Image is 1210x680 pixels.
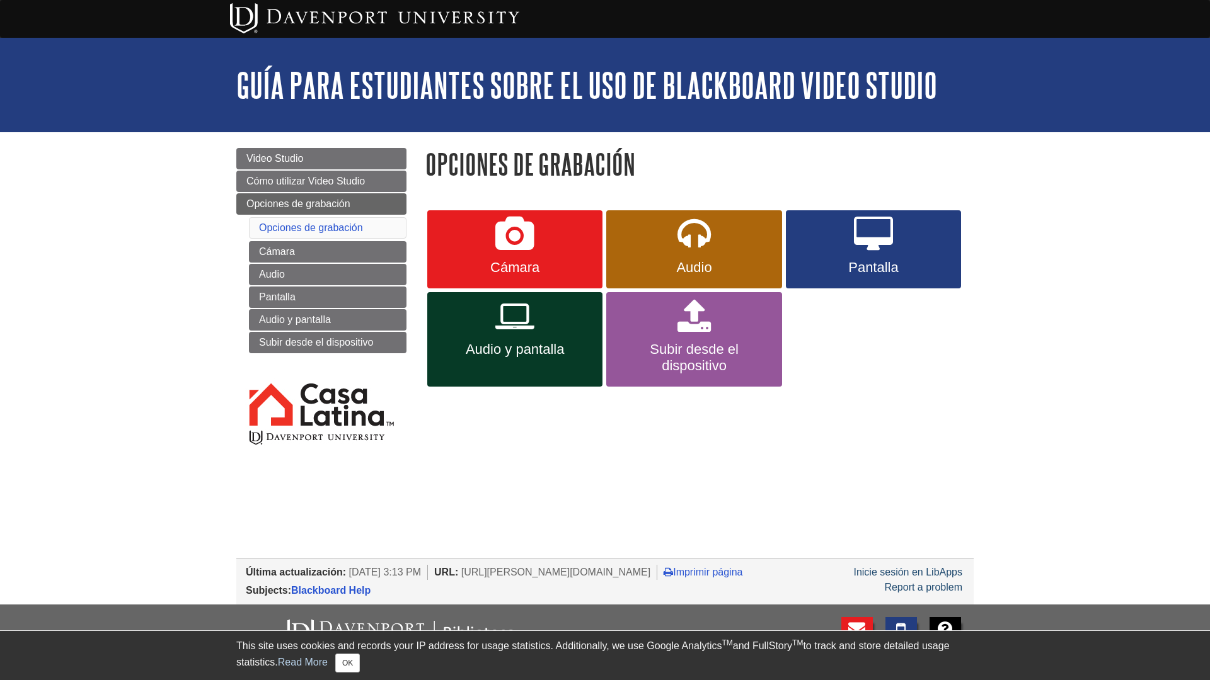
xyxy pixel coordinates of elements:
[246,567,346,577] span: Última actualización:
[246,176,365,186] span: Cómo utilizar Video Studio
[291,585,371,596] a: Blackboard Help
[461,567,651,577] span: [URL][PERSON_NAME][DOMAIN_NAME]
[249,309,406,331] a: Audio y pantalla
[249,264,406,285] a: Audio
[427,210,602,288] a: Cámara
[427,292,602,387] a: Audio y pantalla
[249,332,406,353] a: Subir desde el dispositivo
[236,193,406,215] a: Opciones de grabación
[606,292,781,387] a: Subir desde el dispositivo
[722,638,732,647] sup: TM
[606,210,781,288] a: Audio
[841,617,873,660] a: E-Cerreo
[230,3,519,33] img: Davenport University
[425,148,974,180] h1: Opciones de grabación
[434,567,458,577] span: URL:
[249,286,406,308] a: Pantalla
[437,341,593,358] span: Audio y pantalla
[236,171,406,192] a: Cómo utilizar Video Studio
[335,654,360,672] button: Close
[885,617,917,660] a: Texto
[259,222,363,233] a: Opciones de grabación
[278,657,328,667] a: Read More
[616,259,772,276] span: Audio
[795,259,952,276] span: Pantalla
[664,567,673,577] i: Imprimir página
[884,582,962,592] a: Report a problem
[349,567,421,577] span: [DATE] 3:13 PM
[236,148,406,169] a: Video Studio
[249,241,406,263] a: Cámara
[792,638,803,647] sup: TM
[437,259,593,276] span: Cámara
[236,148,406,468] div: Guide Page Menu
[236,65,937,105] a: Guía para estudiantes sobre el uso de Blackboard Video Studio
[853,567,962,577] a: Inicie sesión en LibApps
[236,638,974,672] div: This site uses cookies and records your IP address for usage statistics. Additionally, we use Goo...
[786,210,961,288] a: Pantalla
[249,617,551,652] img: Biblioteca DU
[246,153,303,164] span: Video Studio
[930,617,961,660] a: FAQ
[246,585,291,596] span: Subjects:
[664,567,742,577] a: Imprimir página
[616,341,772,374] span: Subir desde el dispositivo
[246,198,350,209] span: Opciones de grabación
